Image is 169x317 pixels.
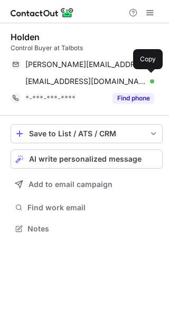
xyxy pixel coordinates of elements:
span: AI write personalized message [29,155,142,163]
div: Save to List / ATS / CRM [29,129,144,138]
button: Notes [11,221,163,236]
button: Reveal Button [112,93,154,104]
button: save-profile-one-click [11,124,163,143]
span: [EMAIL_ADDRESS][DOMAIN_NAME] [25,77,146,86]
img: ContactOut v5.3.10 [11,6,74,19]
span: Notes [27,224,158,234]
button: Find work email [11,200,163,215]
span: [PERSON_NAME][EMAIL_ADDRESS][PERSON_NAME][DOMAIN_NAME] [25,60,146,69]
div: Holden [11,32,40,42]
div: Control Buyer at Talbots [11,43,163,53]
span: Find work email [27,203,158,212]
span: Add to email campaign [29,180,112,189]
button: Add to email campaign [11,175,163,194]
button: AI write personalized message [11,150,163,169]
